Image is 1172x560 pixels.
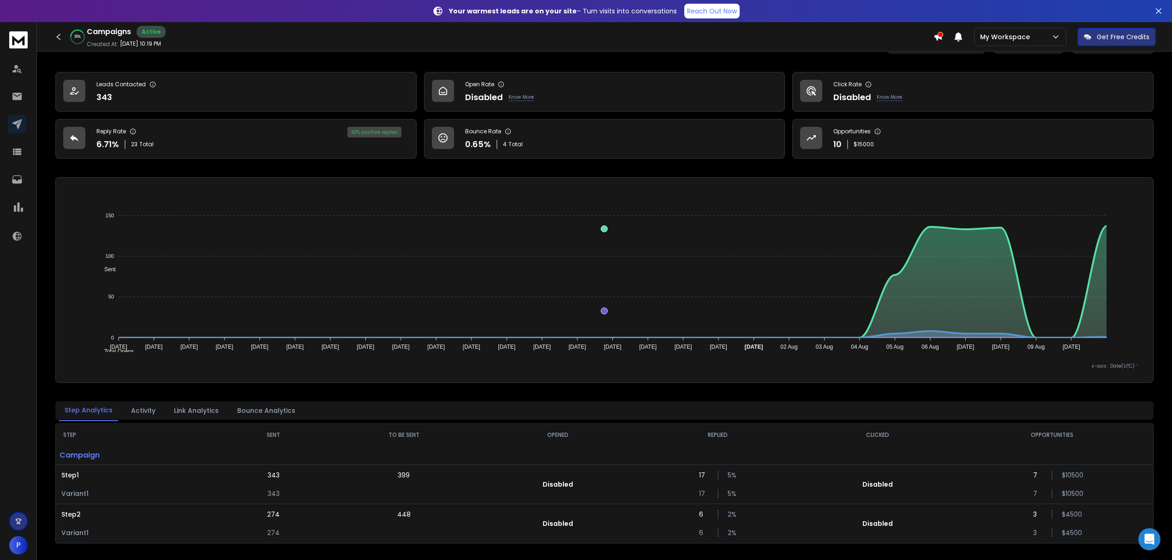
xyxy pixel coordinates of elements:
[792,72,1154,112] a: Click RateDisabledKnow More
[61,510,218,519] p: Step 2
[322,344,339,350] tspan: [DATE]
[55,72,417,112] a: Leads Contacted343
[74,34,81,40] p: 39 %
[61,489,218,498] p: Variant 1
[781,344,798,350] tspan: 02 Aug
[631,424,804,446] th: REPLIED
[87,26,131,37] h1: Campaigns
[323,424,484,446] th: TO BE SENT
[424,72,785,112] a: Open RateDisabledKnow More
[687,6,737,16] p: Reach Out Now
[232,400,301,421] button: Bounce Analytics
[424,119,785,159] a: Bounce Rate0.65%4Total
[699,510,708,519] p: 6
[533,344,551,350] tspan: [DATE]
[684,4,740,18] a: Reach Out Now
[106,253,114,259] tspan: 100
[543,519,573,528] p: Disabled
[745,344,763,350] tspan: [DATE]
[992,344,1010,350] tspan: [DATE]
[951,424,1153,446] th: OPPORTUNITIES
[699,489,708,498] p: 17
[833,138,842,151] p: 10
[106,213,114,218] tspan: 150
[465,128,501,135] p: Bounce Rate
[1062,471,1071,480] p: $ 10500
[1033,471,1042,480] p: 7
[710,344,728,350] tspan: [DATE]
[428,344,445,350] tspan: [DATE]
[1033,489,1042,498] p: 7
[9,536,28,554] button: P
[640,344,657,350] tspan: [DATE]
[922,344,939,350] tspan: 06 Aug
[833,91,871,104] p: Disabled
[728,510,737,519] p: 2 %
[96,128,126,135] p: Reply Rate
[699,528,708,537] p: 6
[87,41,118,48] p: Created At:
[268,471,280,480] p: 343
[96,81,146,88] p: Leads Contacted
[131,141,138,148] span: 23
[137,26,166,38] div: Active
[792,119,1154,159] a: Opportunities10$15000
[465,138,491,151] p: 0.65 %
[1097,32,1149,42] p: Get Free Credits
[833,128,871,135] p: Opportunities
[465,81,494,88] p: Open Rate
[126,400,161,421] button: Activity
[111,335,114,340] tspan: 0
[957,344,975,350] tspan: [DATE]
[465,91,503,104] p: Disabled
[1138,528,1160,550] div: Open Intercom Messenger
[862,480,893,489] p: Disabled
[886,344,903,350] tspan: 05 Aug
[1033,528,1042,537] p: 3
[862,519,893,528] p: Disabled
[287,344,304,350] tspan: [DATE]
[699,471,708,480] p: 17
[56,446,224,465] p: Campaign
[168,400,224,421] button: Link Analytics
[61,528,218,537] p: Variant 1
[503,141,507,148] span: 4
[96,138,119,151] p: 6.71 %
[59,400,118,421] button: Step Analytics
[449,6,677,16] p: – Turn visits into conversations
[1077,28,1156,46] button: Get Free Credits
[543,480,573,489] p: Disabled
[145,344,163,350] tspan: [DATE]
[61,471,218,480] p: Step 1
[604,344,622,350] tspan: [DATE]
[508,94,534,101] p: Know More
[9,31,28,48] img: logo
[1062,528,1071,537] p: $ 4500
[251,344,269,350] tspan: [DATE]
[1033,510,1042,519] p: 3
[1028,344,1045,350] tspan: 09 Aug
[56,424,224,446] th: STEP
[804,424,951,446] th: CLICKED
[71,363,1138,369] p: x-axis : Date(UTC)
[224,424,323,446] th: SENT
[392,344,410,350] tspan: [DATE]
[267,528,280,537] p: 274
[816,344,833,350] tspan: 03 Aug
[216,344,233,350] tspan: [DATE]
[851,344,868,350] tspan: 04 Aug
[1062,489,1071,498] p: $ 10500
[854,141,874,148] p: $ 15000
[97,348,134,355] span: Total Opens
[1063,344,1080,350] tspan: [DATE]
[398,471,410,480] p: 399
[120,40,161,48] p: [DATE] 10:19 PM
[357,344,375,350] tspan: [DATE]
[508,141,523,148] span: Total
[463,344,480,350] tspan: [DATE]
[833,81,861,88] p: Click Rate
[55,119,417,159] a: Reply Rate6.71%23Total43% positive replies
[347,127,401,137] div: 43 % positive replies
[108,294,114,299] tspan: 50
